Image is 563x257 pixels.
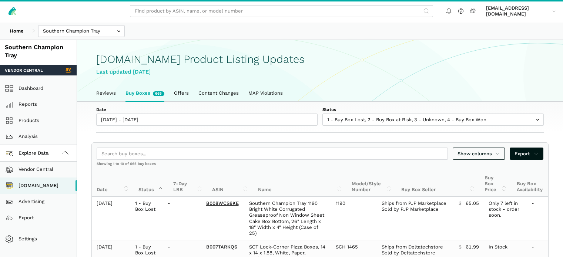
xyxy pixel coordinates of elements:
[5,43,72,60] div: Southern Champion Tray
[527,197,563,240] td: -
[153,91,164,96] span: New buy boxes in the last week
[96,53,544,65] h1: [DOMAIN_NAME] Product Listing Updates
[130,5,433,17] input: Find product by ASIN, name, or model number
[484,4,559,18] a: [EMAIL_ADDRESS][DOMAIN_NAME]
[466,244,479,250] span: 61.99
[322,106,544,112] label: Status
[96,68,544,76] div: Last updated [DATE]
[92,197,130,240] td: [DATE]
[206,244,237,250] a: B007TARKQ6
[515,150,539,158] span: Export
[168,171,207,197] th: 7-Day LBB : activate to sort column ascending
[92,171,134,197] th: Date: activate to sort column ascending
[134,171,168,197] th: Status: activate to sort column descending
[96,106,318,112] label: Date
[5,25,29,37] a: Home
[396,171,480,197] th: Buy Box Seller: activate to sort column ascending
[253,171,347,197] th: Name: activate to sort column ascending
[163,197,201,240] td: -
[484,197,527,240] td: Only 7 left in stock - order soon.
[169,85,194,101] a: Offers
[5,67,43,73] span: Vendor Central
[512,171,559,197] th: Buy Box Availability: activate to sort column ascending
[331,197,377,240] td: 1190
[466,200,479,206] span: 65.05
[480,171,512,197] th: Buy Box Price: activate to sort column ascending
[458,150,500,158] span: Show columns
[486,5,550,17] span: [EMAIL_ADDRESS][DOMAIN_NAME]
[244,85,288,101] a: MAP Violations
[322,114,544,126] input: 1 - Buy Box Lost, 2 - Buy Box at Risk, 3 - Unknown, 4 - Buy Box Won
[459,244,462,250] span: $
[91,85,121,101] a: Reviews
[453,148,505,160] a: Show columns
[130,197,163,240] td: 1 - Buy Box Lost
[194,85,244,101] a: Content Changes
[347,171,396,197] th: Model/Style Number: activate to sort column ascending
[459,200,462,206] span: $
[97,148,448,160] input: Search buy boxes...
[92,161,548,171] div: Showing 1 to 10 of 665 buy boxes
[510,148,543,160] a: Export
[38,25,125,37] input: Southern Champion Tray
[244,197,331,240] td: Southern Champion Tray 1190 Bright White Corrugated Greaseproof Non Window Sheet Cake Box Bottom,...
[207,171,254,197] th: ASIN: activate to sort column ascending
[377,197,454,240] td: Ships from PJP Marketplace Sold by PJP Marketplace
[121,85,169,101] a: Buy Boxes665
[7,149,49,158] span: Explore Data
[206,200,239,206] a: B008WCS6KE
